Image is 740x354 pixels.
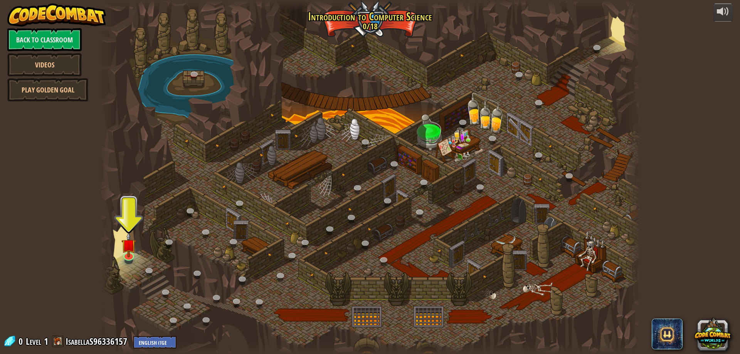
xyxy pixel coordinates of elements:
[7,3,106,27] img: CodeCombat - Learn how to code by playing a game
[7,28,82,51] a: Back to Classroom
[7,78,88,101] a: Play Golden Goal
[713,3,733,22] button: Adjust volume
[18,335,25,347] span: 0
[44,335,48,347] span: 1
[121,233,136,258] img: level-banner-unstarted.png
[66,335,129,347] a: IsabellaS96336157
[26,335,41,348] span: Level
[7,53,82,76] a: Videos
